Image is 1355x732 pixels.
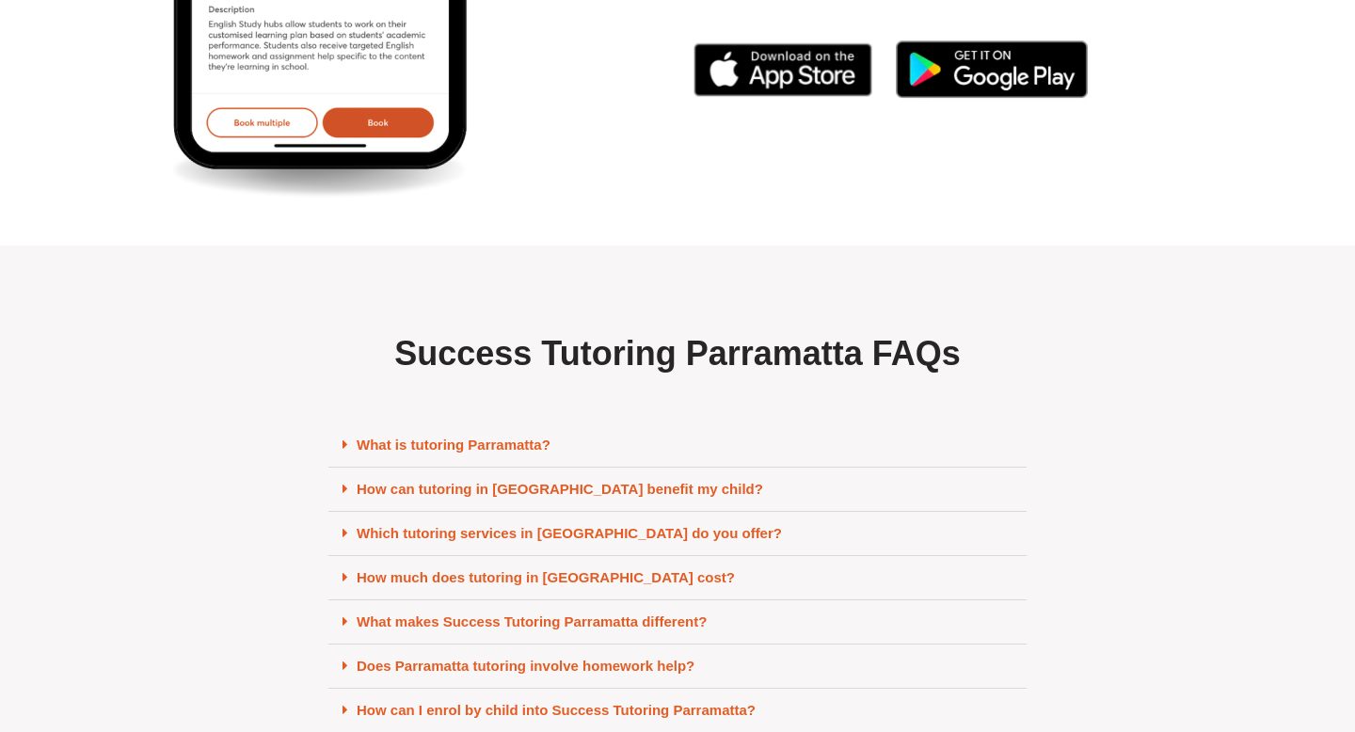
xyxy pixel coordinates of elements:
div: Does Parramatta tutoring involve homework help? [328,644,1027,689]
a: Which tutoring services in [GEOGRAPHIC_DATA] do you offer? [357,525,782,541]
iframe: Chat Widget [1032,519,1355,732]
a: What makes Success Tutoring Parramatta different? [357,613,707,629]
a: Does Parramatta tutoring involve homework help? [357,658,694,674]
h2: Success Tutoring Parramatta FAQs [328,332,1027,376]
div: How much does tutoring in [GEOGRAPHIC_DATA] cost? [328,556,1027,600]
a: How much does tutoring in [GEOGRAPHIC_DATA] cost? [357,569,735,585]
a: How can I enrol by child into Success Tutoring Parramatta? [357,702,756,718]
div: What is tutoring Parramatta? [328,423,1027,468]
a: How can tutoring in [GEOGRAPHIC_DATA] benefit my child? [357,481,763,497]
div: How can tutoring in [GEOGRAPHIC_DATA] benefit my child? [328,468,1027,512]
div: What makes Success Tutoring Parramatta different? [328,600,1027,644]
div: Which tutoring services in [GEOGRAPHIC_DATA] do you offer? [328,512,1027,556]
a: What is tutoring Parramatta? [357,437,550,453]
